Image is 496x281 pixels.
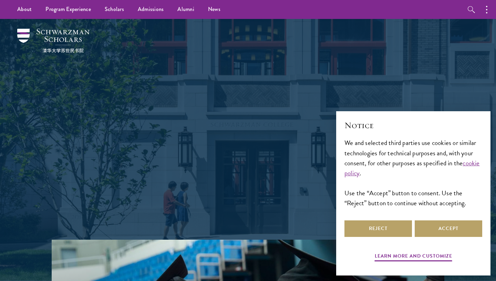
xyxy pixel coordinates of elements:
[344,119,482,131] h2: Notice
[17,29,90,53] img: Schwarzman Scholars
[344,220,412,237] button: Reject
[344,158,480,178] a: cookie policy
[375,252,452,262] button: Learn more and customize
[415,220,482,237] button: Accept
[344,138,482,208] div: We and selected third parties use cookies or similar technologies for technical purposes and, wit...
